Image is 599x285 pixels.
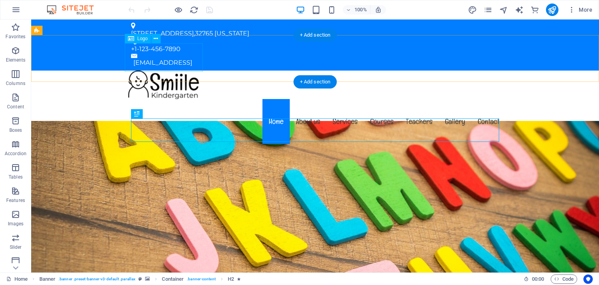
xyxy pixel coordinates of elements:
p: Features [6,197,25,204]
img: Editor Logo [45,5,103,14]
p: Images [8,221,24,227]
div: + Add section [294,28,337,42]
span: Click to select. Double-click to edit [162,274,184,284]
span: : [537,276,539,282]
h6: 100% [354,5,367,14]
p: Accordion [5,150,27,157]
p: Content [7,104,24,110]
span: . banner-content [187,274,215,284]
nav: breadcrumb [39,274,241,284]
span: Click to select. Double-click to edit [228,274,234,284]
i: Element contains an animation [237,277,241,281]
button: Usercentrics [583,274,593,284]
button: navigator [499,5,509,14]
span: Code [554,274,574,284]
button: Code [551,274,577,284]
i: Design (Ctrl+Alt+Y) [468,5,477,14]
p: Favorites [5,34,25,40]
i: Reload page [190,5,198,14]
button: pages [484,5,493,14]
p: Slider [10,244,22,250]
i: This element is a customizable preset [138,277,142,281]
button: 100% [343,5,370,14]
span: Click to select. Double-click to edit [39,274,56,284]
div: + Add section [294,75,337,89]
i: Navigator [499,5,508,14]
button: design [468,5,477,14]
span: . banner .preset-banner-v3-default .parallax [58,274,135,284]
span: Logo [137,36,148,41]
i: Publish [548,5,556,14]
button: reload [189,5,198,14]
button: Click here to leave preview mode and continue editing [174,5,183,14]
button: publish [546,4,558,16]
button: More [565,4,595,16]
p: Columns [6,80,25,87]
i: AI Writer [515,5,524,14]
span: More [568,6,592,14]
button: text_generator [515,5,524,14]
button: commerce [530,5,540,14]
i: This element contains a background [145,277,150,281]
h6: Session time [524,274,544,284]
a: Click to cancel selection. Double-click to open Pages [6,274,28,284]
span: 00 00 [532,274,544,284]
i: Pages (Ctrl+Alt+S) [484,5,493,14]
i: Commerce [530,5,539,14]
p: Tables [9,174,23,180]
p: Elements [6,57,26,63]
i: On resize automatically adjust zoom level to fit chosen device. [375,6,382,13]
p: Boxes [9,127,22,133]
